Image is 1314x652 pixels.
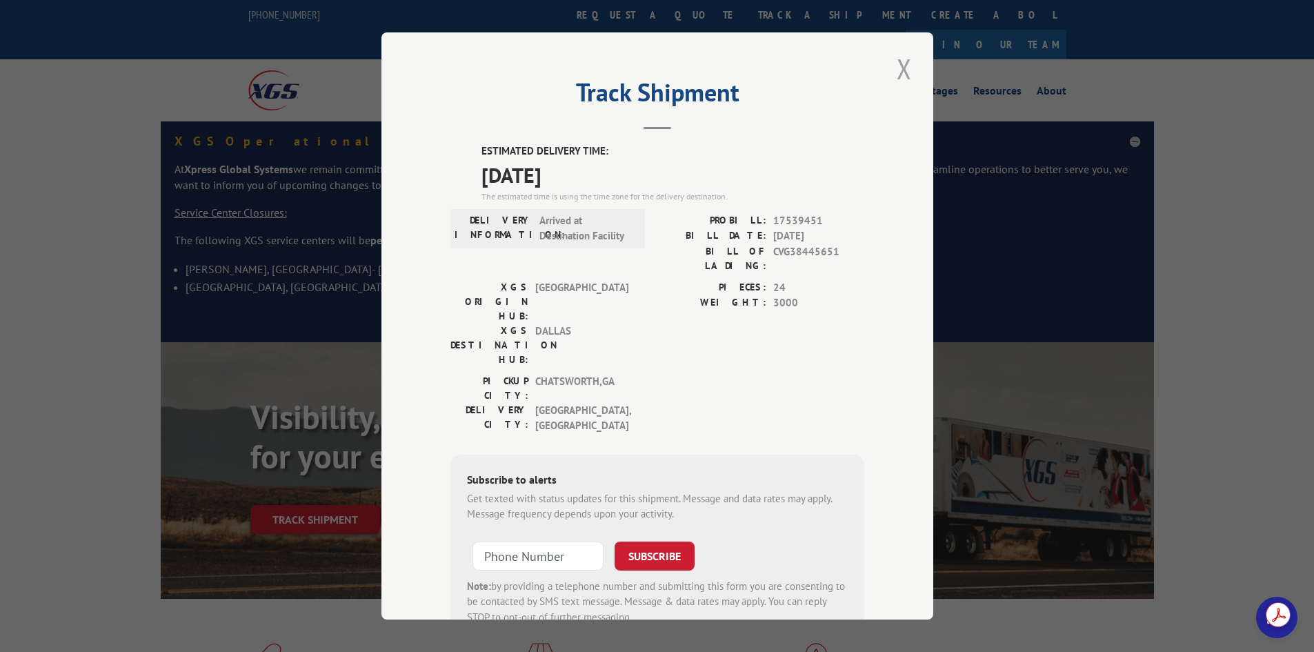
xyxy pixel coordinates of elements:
[773,228,864,244] span: [DATE]
[657,213,766,229] label: PROBILL:
[467,579,848,626] div: by providing a telephone number and submitting this form you are consenting to be contacted by SM...
[455,213,532,244] label: DELIVERY INFORMATION:
[481,144,864,159] label: ESTIMATED DELIVERY TIME:
[467,580,491,593] strong: Note:
[615,542,695,571] button: SUBSCRIBE
[467,471,848,491] div: Subscribe to alerts
[450,403,528,434] label: DELIVERY CITY:
[1256,597,1297,638] a: Open chat
[481,159,864,190] span: [DATE]
[773,244,864,273] span: CVG38445651
[535,324,628,367] span: DALLAS
[535,374,628,403] span: CHATSWORTH , GA
[472,542,604,571] input: Phone Number
[535,403,628,434] span: [GEOGRAPHIC_DATA] , [GEOGRAPHIC_DATA]
[467,491,848,522] div: Get texted with status updates for this shipment. Message and data rates may apply. Message frequ...
[481,190,864,203] div: The estimated time is using the time zone for the delivery destination.
[450,374,528,403] label: PICKUP CITY:
[657,280,766,296] label: PIECES:
[450,324,528,367] label: XGS DESTINATION HUB:
[773,295,864,311] span: 3000
[773,280,864,296] span: 24
[773,213,864,229] span: 17539451
[539,213,633,244] span: Arrived at Destination Facility
[450,280,528,324] label: XGS ORIGIN HUB:
[657,295,766,311] label: WEIGHT:
[535,280,628,324] span: [GEOGRAPHIC_DATA]
[657,228,766,244] label: BILL DATE:
[450,83,864,109] h2: Track Shipment
[893,50,916,88] button: Close modal
[657,244,766,273] label: BILL OF LADING:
